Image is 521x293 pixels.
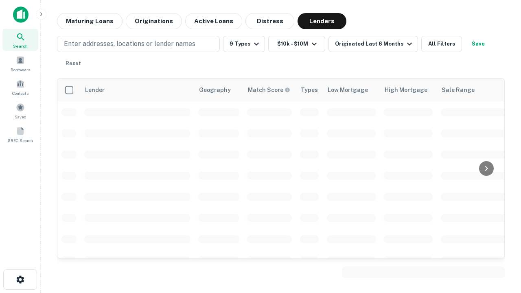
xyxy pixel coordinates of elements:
th: High Mortgage [380,79,437,101]
button: Originated Last 6 Months [328,36,418,52]
span: SREO Search [8,137,33,144]
button: $10k - $10M [268,36,325,52]
th: Low Mortgage [323,79,380,101]
a: SREO Search [2,123,38,145]
div: Originated Last 6 Months [335,39,414,49]
div: Sale Range [442,85,475,95]
p: Enter addresses, locations or lender names [64,39,195,49]
span: Borrowers [11,66,30,73]
span: Saved [15,114,26,120]
button: Enter addresses, locations or lender names [57,36,220,52]
a: Contacts [2,76,38,98]
th: Geography [194,79,243,101]
div: Capitalize uses an advanced AI algorithm to match your search with the best lender. The match sco... [248,85,290,94]
span: Search [13,43,28,49]
th: Capitalize uses an advanced AI algorithm to match your search with the best lender. The match sco... [243,79,296,101]
div: Low Mortgage [328,85,368,95]
iframe: Chat Widget [480,202,521,241]
th: Types [296,79,323,101]
th: Sale Range [437,79,510,101]
button: 9 Types [223,36,265,52]
button: Lenders [298,13,346,29]
button: Reset [60,55,86,72]
button: All Filters [421,36,462,52]
button: Maturing Loans [57,13,123,29]
a: Saved [2,100,38,122]
img: capitalize-icon.png [13,7,28,23]
span: Contacts [12,90,28,96]
button: Active Loans [185,13,242,29]
h6: Match Score [248,85,289,94]
button: Originations [126,13,182,29]
button: Distress [245,13,294,29]
div: Geography [199,85,231,95]
a: Search [2,29,38,51]
div: High Mortgage [385,85,427,95]
th: Lender [80,79,194,101]
div: Types [301,85,318,95]
div: Lender [85,85,105,95]
a: Borrowers [2,52,38,74]
button: Save your search to get updates of matches that match your search criteria. [465,36,491,52]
